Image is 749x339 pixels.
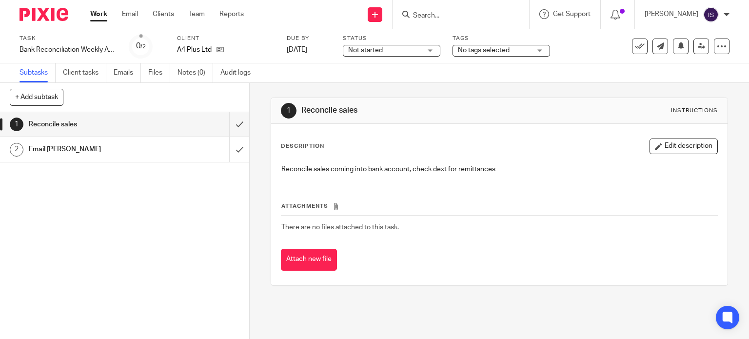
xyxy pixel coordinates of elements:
div: Bank Reconciliation Weekly A4 - Copy [20,45,117,55]
a: Files [148,63,170,82]
h1: Email [PERSON_NAME] [29,142,156,157]
p: [PERSON_NAME] [645,9,698,19]
button: + Add subtask [10,89,63,105]
span: There are no files attached to this task. [281,224,399,231]
a: Team [189,9,205,19]
div: 1 [281,103,296,119]
a: Reports [219,9,244,19]
span: Not started [348,47,383,54]
label: Client [177,35,275,42]
div: 1 [10,118,23,131]
h1: Reconcile sales [301,105,520,116]
a: Work [90,9,107,19]
a: Audit logs [220,63,258,82]
p: Reconcile sales coming into bank account, check dext for remittances [281,164,718,174]
p: A4 Plus Ltd [177,45,212,55]
span: [DATE] [287,46,307,53]
p: Description [281,142,324,150]
label: Due by [287,35,331,42]
label: Status [343,35,440,42]
button: Edit description [650,139,718,154]
label: Tags [453,35,550,42]
input: Search [412,12,500,20]
small: /2 [140,44,146,49]
div: 2 [10,143,23,157]
a: Clients [153,9,174,19]
a: Client tasks [63,63,106,82]
div: Instructions [671,107,718,115]
button: Attach new file [281,249,337,271]
img: Pixie [20,8,68,21]
h1: Reconcile sales [29,117,156,132]
a: Emails [114,63,141,82]
img: svg%3E [703,7,719,22]
a: Notes (0) [177,63,213,82]
span: No tags selected [458,47,510,54]
span: Attachments [281,203,328,209]
div: 0 [136,40,146,52]
a: Subtasks [20,63,56,82]
a: Email [122,9,138,19]
label: Task [20,35,117,42]
span: Get Support [553,11,591,18]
